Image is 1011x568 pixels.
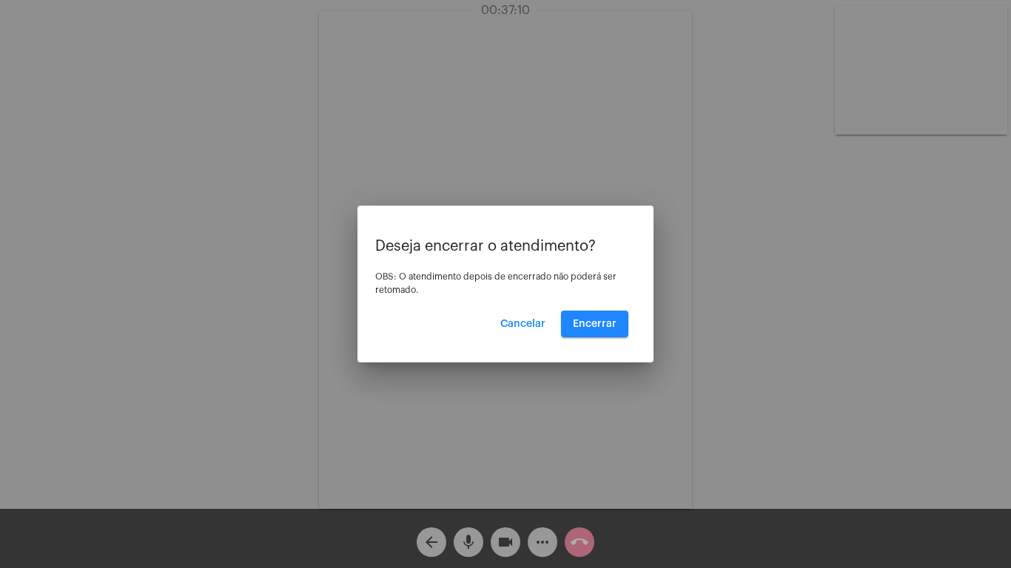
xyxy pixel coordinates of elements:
[500,319,545,329] span: Cancelar
[488,311,557,337] button: Cancelar
[375,272,617,294] span: OBS: O atendimento depois de encerrado não poderá ser retomado.
[561,311,628,337] button: Encerrar
[573,319,617,329] span: Encerrar
[375,238,636,254] p: Deseja encerrar o atendimento?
